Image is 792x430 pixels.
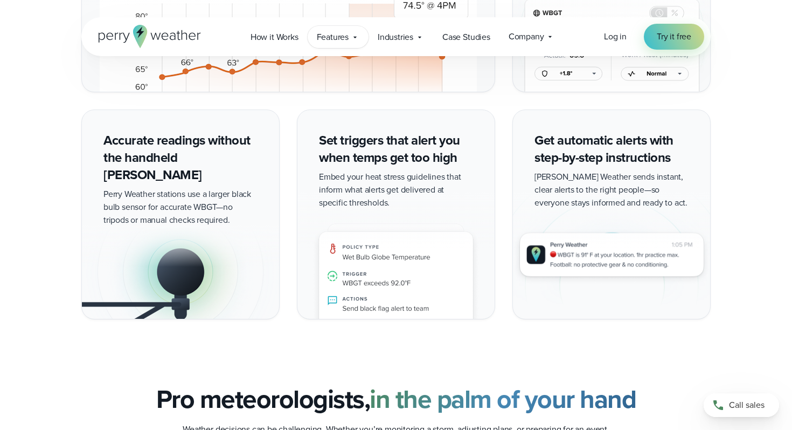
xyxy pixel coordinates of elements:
span: Case Studies [442,31,490,44]
strong: in the palm of your hand [370,380,636,418]
span: Industries [378,31,413,44]
img: WBGT policies [297,190,495,319]
span: Call sales [729,399,765,412]
a: Case Studies [433,26,499,48]
span: Features [317,31,349,44]
span: Try it free [657,30,691,43]
a: Log in [604,30,627,43]
span: Company [509,30,544,43]
a: How it Works [241,26,308,48]
span: How it Works [251,31,298,44]
a: Try it free [644,24,704,50]
h2: Pro meteorologists, [156,384,636,414]
a: Call sales [704,393,779,417]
